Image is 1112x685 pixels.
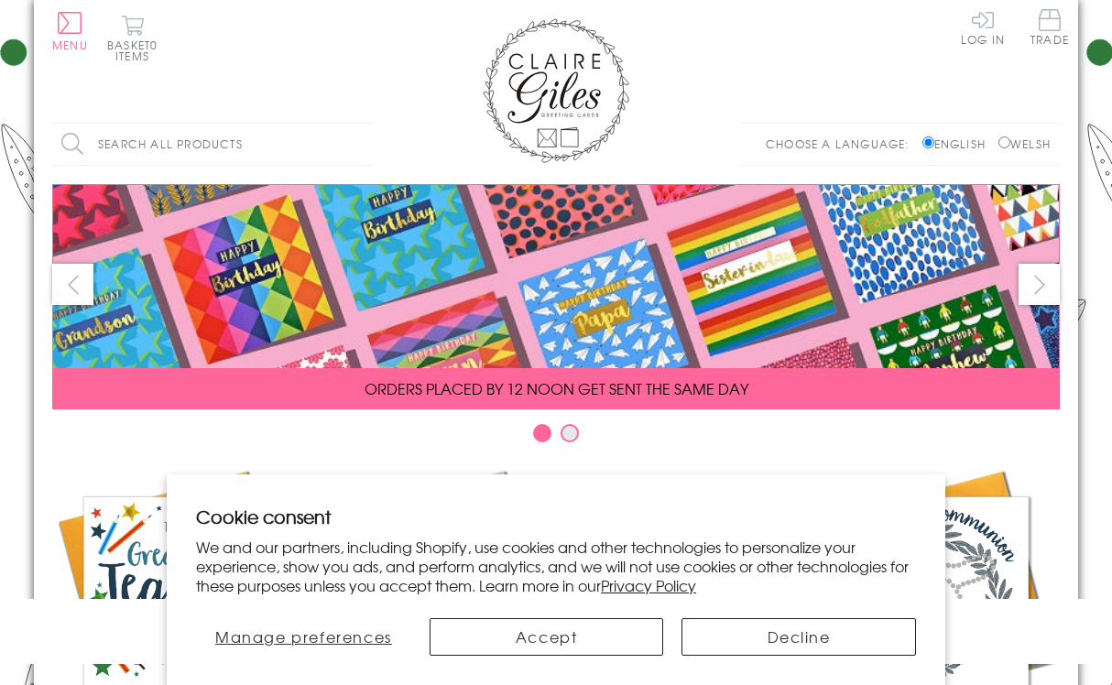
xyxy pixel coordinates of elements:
div: Carousel Pagination [52,423,1060,451]
span: Menu [52,37,88,53]
button: next [1019,264,1060,305]
span: 0 items [115,37,158,64]
input: Search [354,124,373,165]
p: We and our partners, including Shopify, use cookies and other technologies to personalize your ex... [196,538,916,594]
button: Manage preferences [196,618,411,656]
button: prev [52,264,93,305]
button: Carousel Page 2 [561,424,579,442]
label: Welsh [998,136,1051,152]
input: English [922,136,934,148]
a: Trade [1030,9,1069,49]
label: English [922,136,995,152]
p: Choose a language: [766,136,919,152]
span: Trade [1030,9,1069,45]
span: ORDERS PLACED BY 12 NOON GET SENT THE SAME DAY [365,377,748,399]
a: Privacy Policy [601,574,696,596]
input: Welsh [998,136,1010,148]
img: Claire Giles Greetings Cards [483,18,629,163]
button: Decline [681,618,916,656]
input: Search all products [52,124,373,165]
button: Carousel Page 1 (Current Slide) [533,424,551,442]
a: Log In [961,9,1005,45]
button: Menu [52,12,88,50]
span: Manage preferences [215,625,392,647]
button: Accept [430,618,664,656]
h2: Cookie consent [196,504,916,529]
button: Basket0 items [107,15,158,61]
